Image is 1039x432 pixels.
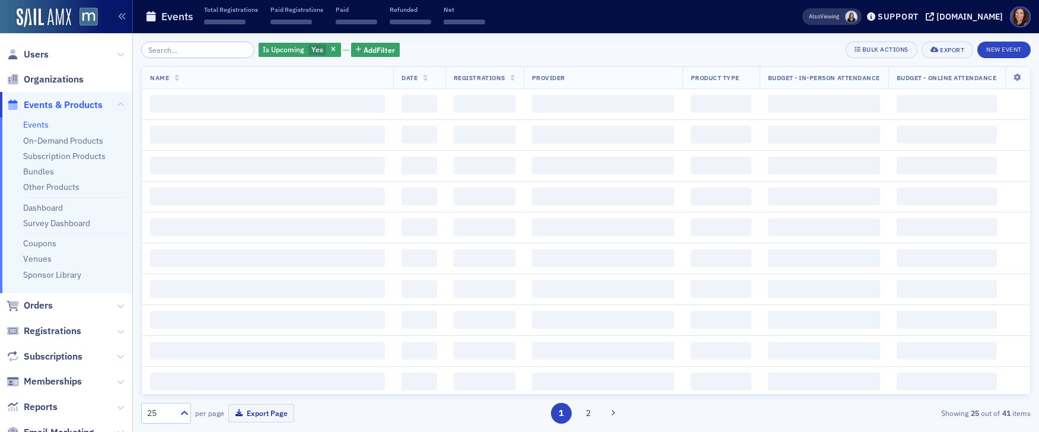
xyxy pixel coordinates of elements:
span: ‌ [532,280,674,298]
span: Yes [311,45,323,54]
a: View Homepage [71,8,98,28]
span: ‌ [691,311,751,329]
button: Export [922,42,973,58]
span: Users [24,48,49,61]
span: ‌ [401,249,437,267]
span: ‌ [454,126,515,144]
a: Reports [7,401,58,414]
span: ‌ [897,126,997,144]
span: ‌ [150,249,385,267]
div: Also [809,12,820,20]
span: Budget - In-Person Attendance [768,74,880,82]
span: ‌ [532,311,674,329]
div: Support [878,11,919,22]
div: Bulk Actions [862,46,909,53]
span: ‌ [768,342,880,360]
span: Name [150,74,169,82]
a: Registrations [7,325,81,338]
span: ‌ [150,280,385,298]
span: Subscriptions [24,350,82,363]
span: ‌ [768,126,880,144]
span: ‌ [150,373,385,390]
strong: 41 [1000,408,1012,418]
span: ‌ [768,95,880,113]
a: Sponsor Library [23,269,81,280]
p: Net [444,5,485,14]
a: Bundles [23,166,54,177]
img: SailAMX [17,8,71,27]
p: Total Registrations [204,5,258,14]
input: Search… [141,42,254,58]
span: ‌ [532,126,674,144]
span: ‌ [401,126,437,144]
span: ‌ [390,20,431,24]
span: ‌ [532,218,674,236]
span: ‌ [532,249,674,267]
span: ‌ [897,218,997,236]
span: ‌ [532,157,674,174]
span: Memberships [24,375,82,388]
span: ‌ [768,218,880,236]
a: Orders [7,299,53,312]
span: ‌ [401,342,437,360]
span: ‌ [150,218,385,236]
span: ‌ [691,280,751,298]
span: ‌ [150,188,385,205]
span: ‌ [204,20,246,24]
span: ‌ [336,20,377,24]
a: Events [23,119,49,130]
span: ‌ [532,342,674,360]
div: [DOMAIN_NAME] [936,11,1003,22]
span: Provider [532,74,565,82]
span: ‌ [768,280,880,298]
span: ‌ [532,95,674,113]
span: ‌ [150,342,385,360]
strong: 25 [968,408,981,418]
span: Kelly Brown [845,11,858,23]
span: Reports [24,401,58,414]
span: ‌ [150,157,385,174]
span: Product Type [691,74,740,82]
h1: Events [161,9,193,24]
span: ‌ [454,249,515,267]
span: ‌ [897,373,997,390]
span: ‌ [454,157,515,174]
span: Organizations [24,73,84,86]
span: ‌ [897,342,997,360]
span: ‌ [897,95,997,113]
span: ‌ [401,218,437,236]
span: ‌ [897,157,997,174]
div: Showing out of items [742,408,1031,418]
span: ‌ [454,373,515,390]
span: ‌ [444,20,485,24]
span: ‌ [150,311,385,329]
div: Export [940,47,964,53]
span: Events & Products [24,99,103,112]
span: ‌ [897,311,997,329]
span: ‌ [897,188,997,205]
span: ‌ [691,157,751,174]
label: per page [195,408,224,418]
a: Survey Dashboard [23,218,90,228]
a: Users [7,48,49,61]
span: ‌ [454,188,515,205]
p: Paid Registrations [270,5,323,14]
span: ‌ [454,280,515,298]
span: ‌ [401,280,437,298]
span: ‌ [897,249,997,267]
a: Other Products [23,182,79,192]
span: ‌ [150,126,385,144]
span: Date [401,74,417,82]
a: Venues [23,253,52,264]
button: AddFilter [351,43,400,58]
span: Registrations [24,325,81,338]
a: Coupons [23,238,56,249]
span: ‌ [691,126,751,144]
a: Subscriptions [7,350,82,363]
span: Registrations [454,74,505,82]
span: ‌ [691,218,751,236]
a: New Event [977,43,1031,54]
span: ‌ [454,311,515,329]
a: Organizations [7,73,84,86]
span: ‌ [270,20,312,24]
